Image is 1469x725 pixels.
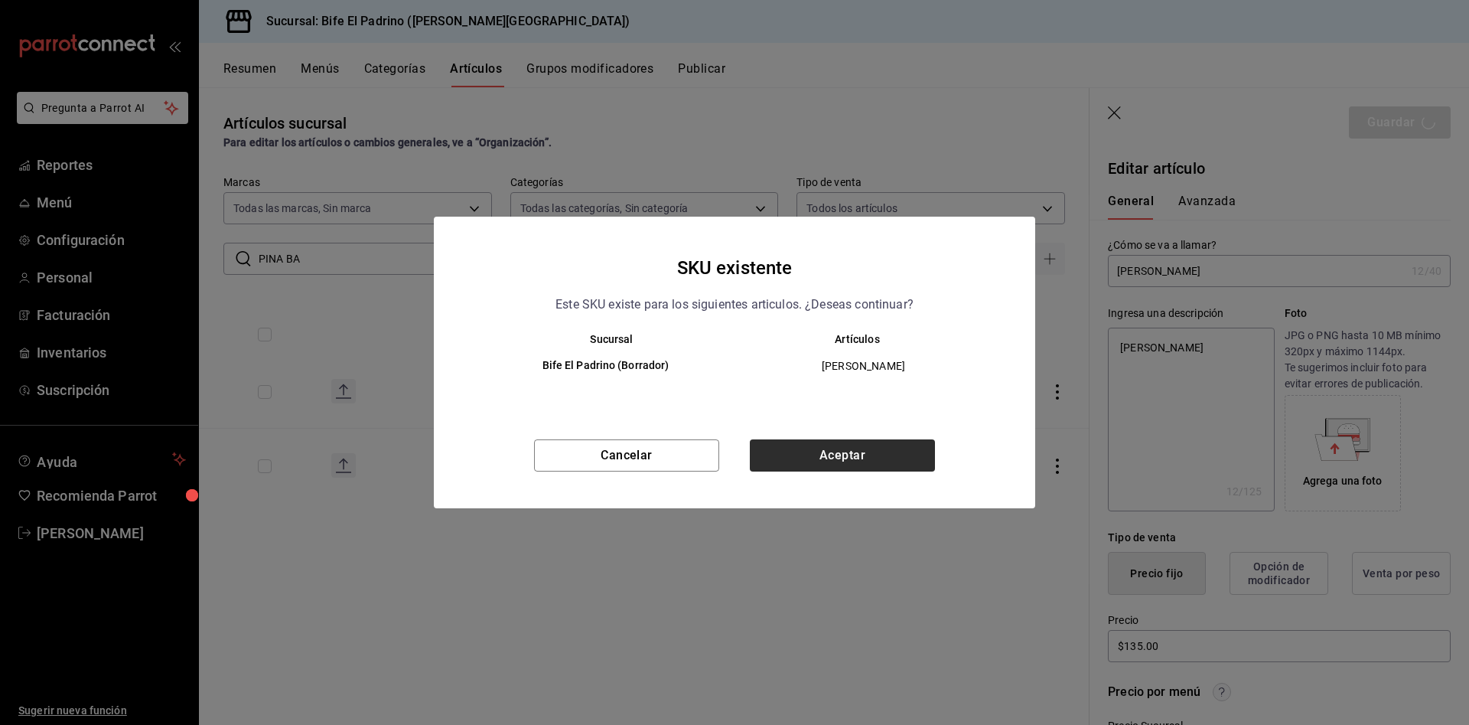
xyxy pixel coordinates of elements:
button: Aceptar [750,439,935,472]
p: Este SKU existe para los siguientes articulos. ¿Deseas continuar? [555,295,914,315]
h6: Bife El Padrino (Borrador) [489,358,722,374]
th: Artículos [734,333,1005,345]
h4: SKU existente [677,253,793,282]
span: [PERSON_NAME] [748,358,979,374]
button: Cancelar [534,439,719,472]
th: Sucursal [464,333,734,345]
